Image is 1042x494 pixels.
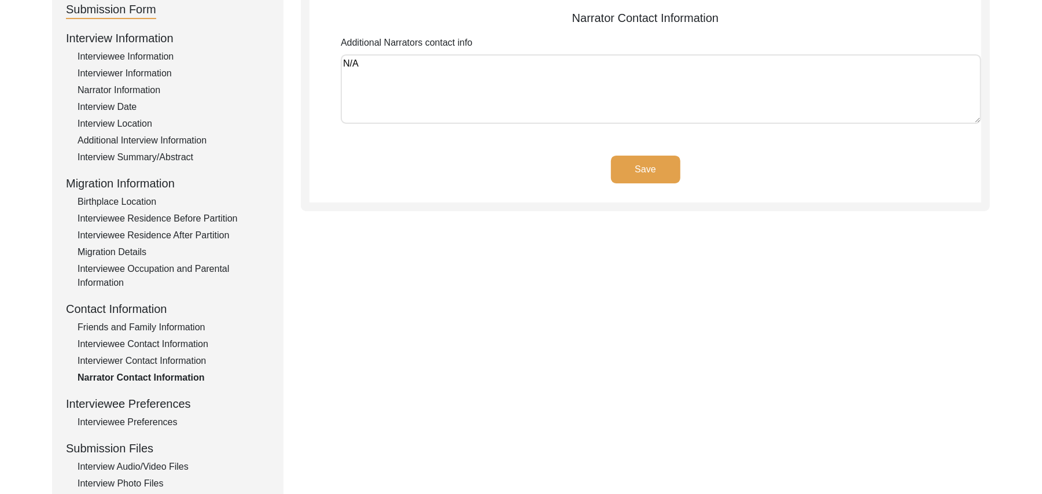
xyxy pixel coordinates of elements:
[78,371,270,385] div: Narrator Contact Information
[66,175,270,192] div: Migration Information
[78,477,270,491] div: Interview Photo Files
[66,395,270,412] div: Interviewee Preferences
[66,300,270,318] div: Contact Information
[78,134,270,148] div: Additional Interview Information
[341,36,473,50] label: Additional Narrators contact info
[78,354,270,368] div: Interviewer Contact Information
[78,460,270,474] div: Interview Audio/Video Files
[78,100,270,114] div: Interview Date
[78,337,270,351] div: Interviewee Contact Information
[78,83,270,97] div: Narrator Information
[66,30,270,47] div: Interview Information
[78,212,270,226] div: Interviewee Residence Before Partition
[78,262,270,290] div: Interviewee Occupation and Parental Information
[66,440,270,457] div: Submission Files
[78,415,270,429] div: Interviewee Preferences
[611,156,680,183] button: Save
[78,117,270,131] div: Interview Location
[78,150,270,164] div: Interview Summary/Abstract
[78,320,270,334] div: Friends and Family Information
[310,9,981,27] div: Narrator Contact Information
[78,50,270,64] div: Interviewee Information
[78,228,270,242] div: Interviewee Residence After Partition
[78,67,270,80] div: Interviewer Information
[78,195,270,209] div: Birthplace Location
[78,245,270,259] div: Migration Details
[66,1,156,19] div: Submission Form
